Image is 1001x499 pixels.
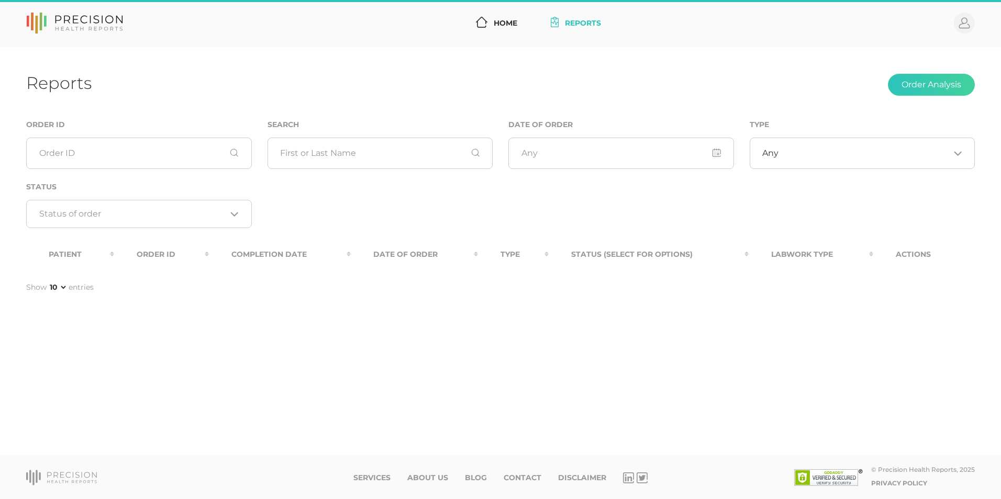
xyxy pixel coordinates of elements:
[478,243,549,266] th: Type
[26,200,252,228] div: Search for option
[794,469,863,486] img: SSL site seal - click to verify
[750,120,769,129] label: Type
[353,473,391,482] a: Services
[749,243,873,266] th: Labwork Type
[26,183,57,191] label: Status
[26,138,252,169] input: Order ID
[558,473,606,482] a: Disclaimer
[508,120,573,129] label: Date of Order
[48,282,68,292] select: Showentries
[26,73,92,93] h1: Reports
[873,243,975,266] th: Actions
[750,138,975,169] div: Search for option
[504,473,541,482] a: Contact
[508,138,734,169] input: Any
[26,120,65,129] label: Order ID
[888,74,975,96] button: Order Analysis
[209,243,350,266] th: Completion Date
[407,473,448,482] a: About Us
[549,243,749,266] th: Status (Select for Options)
[26,243,114,266] th: Patient
[547,14,606,33] a: Reports
[26,282,94,293] label: Show entries
[351,243,479,266] th: Date Of Order
[778,148,950,158] input: Search for option
[871,466,975,473] div: © Precision Health Reports, 2025
[465,473,487,482] a: Blog
[268,120,299,129] label: Search
[472,14,521,33] a: Home
[268,138,493,169] input: First or Last Name
[762,148,778,158] span: Any
[114,243,209,266] th: Order ID
[871,479,927,487] a: Privacy Policy
[39,209,227,219] input: Search for option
